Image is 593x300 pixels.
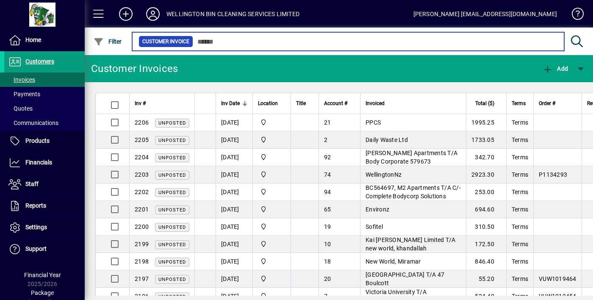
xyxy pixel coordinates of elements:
[512,154,528,161] span: Terms
[25,224,47,231] span: Settings
[25,181,39,187] span: Staff
[135,119,149,126] span: 2206
[158,155,186,161] span: Unposted
[512,258,528,265] span: Terms
[221,99,247,108] div: Inv Date
[466,201,506,218] td: 694.60
[91,34,124,49] button: Filter
[135,136,149,143] span: 2205
[296,99,306,108] span: Title
[258,205,285,214] span: Central
[366,150,457,165] span: [PERSON_NAME] Apartments T/A Body Corporate 579673
[324,275,331,282] span: 20
[324,99,355,108] div: Account #
[296,99,313,108] div: Title
[8,105,33,112] span: Quotes
[4,217,85,238] a: Settings
[539,293,576,300] span: VUW1019454
[258,187,285,197] span: Central
[216,166,252,183] td: [DATE]
[25,36,41,43] span: Home
[25,245,47,252] span: Support
[258,135,285,144] span: Central
[135,275,149,282] span: 2197
[539,99,576,108] div: Order #
[216,114,252,131] td: [DATE]
[539,275,576,282] span: VUW1019464
[139,6,166,22] button: Profile
[112,6,139,22] button: Add
[258,239,285,249] span: Central
[91,62,178,75] div: Customer Invoices
[158,259,186,265] span: Unposted
[135,293,149,300] span: 2196
[366,171,402,178] span: WellingtonNz
[512,275,528,282] span: Terms
[158,138,186,143] span: Unposted
[4,101,85,116] a: Quotes
[158,172,186,178] span: Unposted
[466,236,506,253] td: 172.50
[4,131,85,152] a: Products
[258,274,285,283] span: Central
[539,171,567,178] span: P1134293
[565,2,582,29] a: Knowledge Base
[216,201,252,218] td: [DATE]
[466,253,506,270] td: 846.40
[471,99,502,108] div: Total ($)
[366,136,408,143] span: Daily Waste Ltd
[216,183,252,201] td: [DATE]
[216,218,252,236] td: [DATE]
[4,30,85,51] a: Home
[512,223,528,230] span: Terms
[8,91,40,97] span: Payments
[366,236,455,252] span: Kai [PERSON_NAME] Limited T/A new world, khandallah
[366,99,385,108] span: Invoiced
[258,118,285,127] span: Central
[512,189,528,195] span: Terms
[4,72,85,87] a: Invoices
[31,289,54,296] span: Package
[413,7,557,21] div: [PERSON_NAME] [EMAIL_ADDRESS][DOMAIN_NAME]
[8,76,35,83] span: Invoices
[4,116,85,130] a: Communications
[324,223,331,230] span: 19
[258,153,285,162] span: Central
[216,270,252,288] td: [DATE]
[366,119,381,126] span: PPCS
[135,223,149,230] span: 2200
[216,236,252,253] td: [DATE]
[4,174,85,195] a: Staff
[366,99,461,108] div: Invoiced
[475,99,494,108] span: Total ($)
[512,171,528,178] span: Terms
[258,170,285,179] span: Central
[216,149,252,166] td: [DATE]
[466,218,506,236] td: 310.50
[258,99,285,108] div: Location
[25,202,46,209] span: Reports
[158,277,186,282] span: Unposted
[366,223,383,230] span: Sofitel
[466,114,506,131] td: 1995.25
[543,65,568,72] span: Add
[25,159,52,166] span: Financials
[512,119,528,126] span: Terms
[135,171,149,178] span: 2203
[24,272,61,278] span: Financial Year
[25,58,54,65] span: Customers
[258,99,278,108] span: Location
[135,206,149,213] span: 2201
[512,293,528,300] span: Terms
[135,154,149,161] span: 2204
[258,257,285,266] span: Central
[4,152,85,173] a: Financials
[324,99,347,108] span: Account #
[221,99,240,108] span: Inv Date
[4,239,85,260] a: Support
[324,206,331,213] span: 65
[466,149,506,166] td: 342.70
[135,99,146,108] span: Inv #
[4,87,85,101] a: Payments
[324,119,331,126] span: 21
